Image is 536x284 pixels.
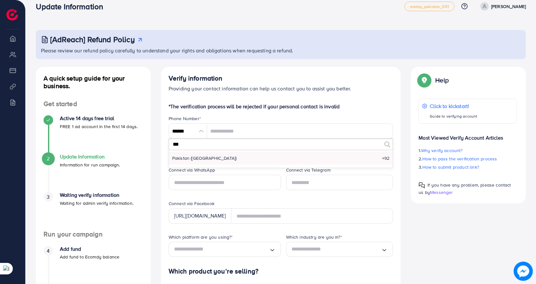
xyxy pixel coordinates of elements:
span: Messenger [430,189,453,196]
span: How to pass the verification process [422,156,497,162]
p: FREE 1 ad account in the first 14 days. [60,123,138,130]
span: 2 [47,155,50,162]
span: If you have any problem, please contact us by [419,182,511,196]
p: 2. [419,155,517,163]
p: 3. [419,163,517,171]
p: [PERSON_NAME] [491,3,526,10]
h3: [AdReach] Refund Policy [50,35,135,44]
h3: Update Information [36,2,108,11]
p: 1. [419,147,517,154]
p: Please review our refund policy carefully to understand your rights and obligations when requesti... [41,47,522,54]
span: metap_pakistan_001 [410,4,449,9]
p: Add fund to Ecomdy balance [60,253,119,261]
input: Search for option [174,244,269,254]
a: [PERSON_NAME] [478,2,526,11]
h4: Get started [36,100,151,108]
span: 4 [47,247,50,255]
label: Phone Number [169,115,201,122]
h4: Add fund [60,246,119,252]
span: +92 [382,155,389,161]
span: 3 [47,193,50,201]
p: Information for run campaign. [60,161,120,169]
input: Search for option [292,244,381,254]
label: Which platform are you using? [169,234,233,240]
li: Update Information [36,154,151,192]
p: Most Viewed Verify Account Articles [419,129,517,142]
label: Connect via Facebook [169,200,214,207]
div: [URL][DOMAIN_NAME] [169,208,231,224]
h4: Waiting verify information [60,192,133,198]
img: Popup guide [419,74,430,86]
p: Waiting for admin verify information. [60,199,133,207]
p: Click to kickstart! [430,102,477,110]
span: How to submit product link? [422,164,479,170]
label: Connect via Telegram [286,167,331,173]
p: Guide to verifying account [430,112,477,120]
h4: Run your campaign [36,230,151,238]
h4: Which product you’re selling? [169,267,393,275]
p: *The verification process will be rejected if your personal contact is invalid [169,103,393,110]
li: Active 14 days free trial [36,115,151,154]
span: Pakistan (‫[GEOGRAPHIC_DATA]‬‎) [172,155,237,161]
label: Connect via WhatsApp [169,167,215,173]
h4: Update Information [60,154,120,160]
a: metap_pakistan_001 [404,2,454,11]
span: Why verify account? [421,147,463,154]
img: Popup guide [419,182,425,188]
h4: Verify information [169,74,393,82]
h4: A quick setup guide for your business. [36,74,151,90]
li: Waiting verify information [36,192,151,230]
p: Providing your contact information can help us contact you to assist you better. [169,85,393,92]
div: Search for option [286,242,393,257]
h4: Active 14 days free trial [60,115,138,121]
p: Help [435,76,449,84]
img: image [514,262,533,281]
img: logo [6,9,18,20]
label: Which industry are you in? [286,234,342,240]
div: Search for option [169,242,281,257]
